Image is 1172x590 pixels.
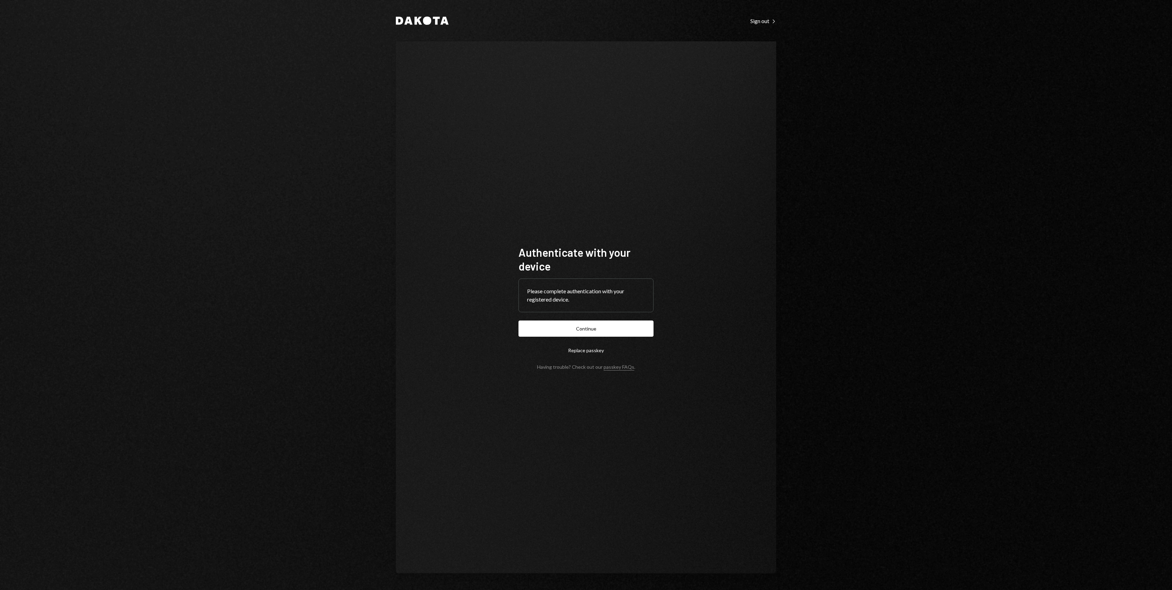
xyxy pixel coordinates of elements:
[518,245,654,273] h1: Authenticate with your device
[750,17,776,24] a: Sign out
[537,364,635,370] div: Having trouble? Check out our .
[518,321,654,337] button: Continue
[750,18,776,24] div: Sign out
[518,342,654,358] button: Replace passkey
[527,287,645,304] div: Please complete authentication with your registered device.
[604,364,634,370] a: passkey FAQs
